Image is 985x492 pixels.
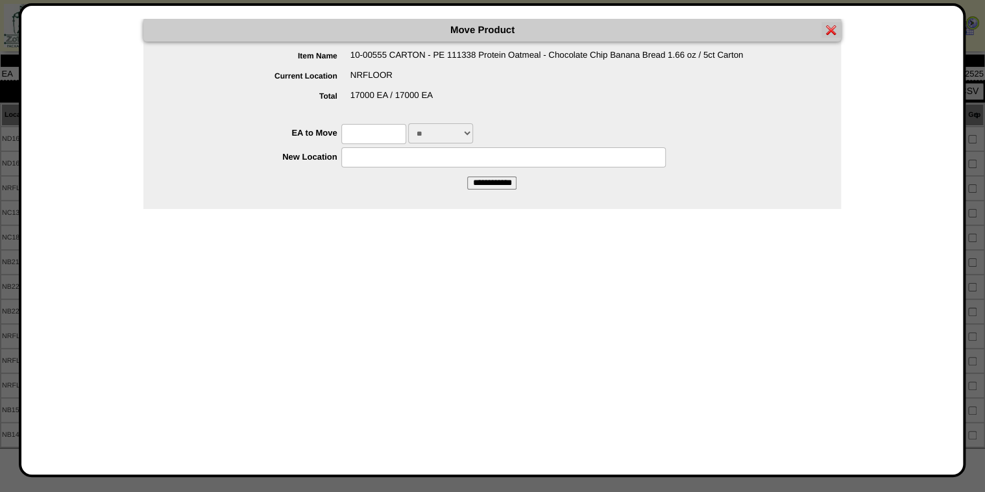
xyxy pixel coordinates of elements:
div: 10-00555 CARTON - PE 111338 Protein Oatmeal - Chocolate Chip Banana Bread 1.66 oz / 5ct Carton [169,50,841,70]
div: NRFLOOR [169,70,841,90]
div: 17000 EA / 17000 EA [169,90,841,110]
label: Current Location [169,71,350,80]
label: Total [169,92,350,101]
img: error.gif [826,25,836,35]
div: Move Product [143,19,841,42]
label: EA to Move [169,128,341,138]
label: Item Name [169,51,350,60]
label: New Location [169,152,341,162]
